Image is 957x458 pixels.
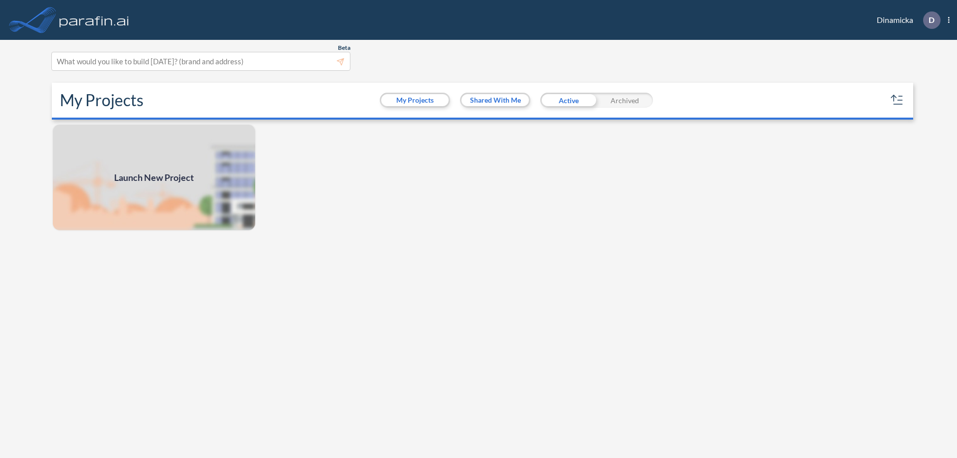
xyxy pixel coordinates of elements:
[540,93,597,108] div: Active
[381,94,449,106] button: My Projects
[862,11,950,29] div: Dinamicka
[597,93,653,108] div: Archived
[57,10,131,30] img: logo
[338,44,350,52] span: Beta
[929,15,935,24] p: D
[52,124,256,231] img: add
[462,94,529,106] button: Shared With Me
[114,171,194,184] span: Launch New Project
[889,92,905,108] button: sort
[52,124,256,231] a: Launch New Project
[60,91,144,110] h2: My Projects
